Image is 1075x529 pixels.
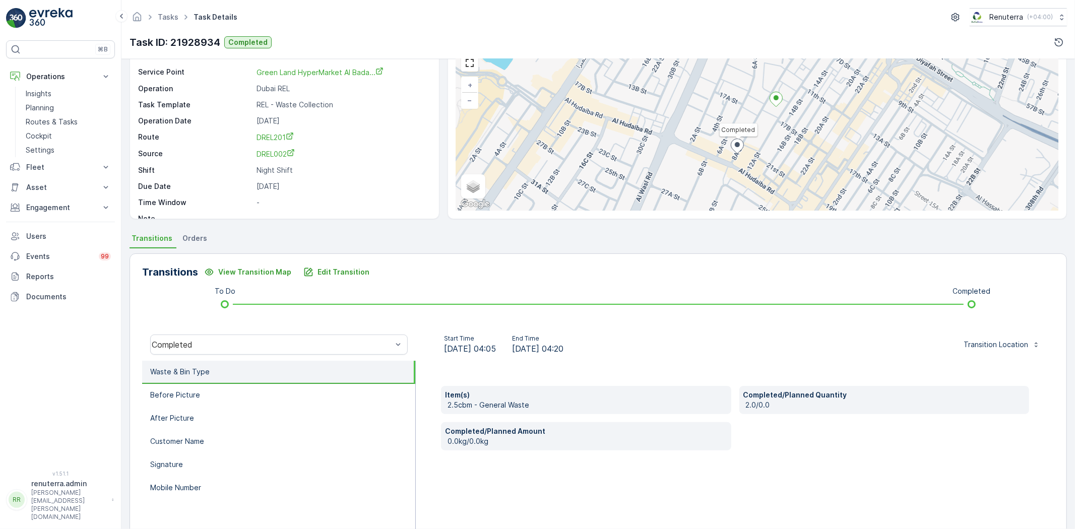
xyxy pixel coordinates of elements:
p: Night Shift [257,165,428,175]
p: Cockpit [26,131,52,141]
button: Edit Transition [297,264,375,280]
img: Screenshot_2024-07-26_at_13.33.01.png [970,12,985,23]
p: REL - Waste Collection [257,100,428,110]
span: DREL002 [257,150,295,158]
p: Operations [26,72,95,82]
p: - [257,197,428,208]
p: Waste & Bin Type [150,367,210,377]
p: Customer Name [150,436,204,446]
a: Insights [22,87,115,101]
span: [DATE] 04:20 [512,343,563,355]
p: Operation Date [138,116,252,126]
span: [DATE] 04:05 [444,343,496,355]
a: View Fullscreen [462,55,477,71]
a: Routes & Tasks [22,115,115,129]
span: Orders [182,233,207,243]
p: Events [26,251,93,261]
p: 2.5cbm - General Waste [448,400,727,410]
p: Planning [26,103,54,113]
button: View Transition Map [198,264,297,280]
img: Google [459,197,492,211]
span: Green Land HyperMarket Al Bada... [257,68,384,77]
span: − [467,96,472,104]
p: View Transition Map [218,267,291,277]
p: Shift [138,165,252,175]
span: v 1.51.1 [6,471,115,477]
p: Service Point [138,67,252,78]
p: Before Picture [150,390,200,400]
p: renuterra.admin [31,479,107,489]
img: logo [6,8,26,28]
div: RR [9,492,25,508]
p: Due Date [138,181,252,191]
span: Transitions [132,233,172,243]
button: Engagement [6,197,115,218]
a: Documents [6,287,115,307]
p: Transition Location [964,340,1028,350]
button: RRrenuterra.admin[PERSON_NAME][EMAIL_ADDRESS][PERSON_NAME][DOMAIN_NAME] [6,479,115,521]
a: Reports [6,267,115,287]
a: DREL201 [257,132,428,143]
p: Note [138,214,252,224]
button: Renuterra(+04:00) [970,8,1067,26]
p: Time Window [138,197,252,208]
p: Task ID: 21928934 [130,35,220,50]
a: Green Land HyperMarket Al Bada... [257,67,384,77]
p: Users [26,231,111,241]
p: Insights [26,89,51,99]
a: Homepage [132,15,143,24]
a: Open this area in Google Maps (opens a new window) [459,197,492,211]
button: Operations [6,67,115,87]
p: After Picture [150,413,194,423]
p: ⌘B [98,45,108,53]
p: 99 [101,252,109,260]
p: Completed/Planned Quantity [743,390,1026,400]
p: Engagement [26,203,95,213]
p: Completed/Planned Amount [445,426,727,436]
p: [DATE] [257,181,428,191]
p: [PERSON_NAME][EMAIL_ADDRESS][PERSON_NAME][DOMAIN_NAME] [31,489,107,521]
p: Source [138,149,252,159]
span: Task Details [192,12,239,22]
p: Reports [26,272,111,282]
p: Task Template [138,100,252,110]
span: + [468,81,472,89]
a: Users [6,226,115,246]
button: Asset [6,177,115,197]
p: Dubai REL [257,84,428,94]
a: DREL002 [257,149,428,159]
p: Mobile Number [150,483,201,493]
p: [DATE] [257,116,428,126]
div: Completed [152,340,392,349]
p: End Time [512,335,563,343]
span: DREL201 [257,133,294,142]
a: Layers [462,175,484,197]
button: Completed [224,36,272,48]
p: Completed [953,286,990,296]
p: Route [138,132,252,143]
p: Transitions [142,264,198,280]
p: 0.0kg/0.0kg [448,436,727,446]
p: Signature [150,459,183,470]
button: Transition Location [958,337,1046,353]
a: Zoom In [462,78,477,93]
p: Completed [228,37,268,47]
p: - [257,214,428,224]
a: Tasks [158,13,178,21]
p: Edit Transition [318,267,369,277]
p: Fleet [26,162,95,172]
a: Events99 [6,246,115,267]
a: Zoom Out [462,93,477,108]
a: Settings [22,143,115,157]
a: Planning [22,101,115,115]
p: ( +04:00 ) [1027,13,1053,21]
p: Item(s) [445,390,727,400]
p: Documents [26,292,111,302]
p: Operation [138,84,252,94]
p: Asset [26,182,95,192]
p: Routes & Tasks [26,117,78,127]
p: 2.0/0.0 [746,400,1026,410]
p: Start Time [444,335,496,343]
p: To Do [215,286,235,296]
button: Fleet [6,157,115,177]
